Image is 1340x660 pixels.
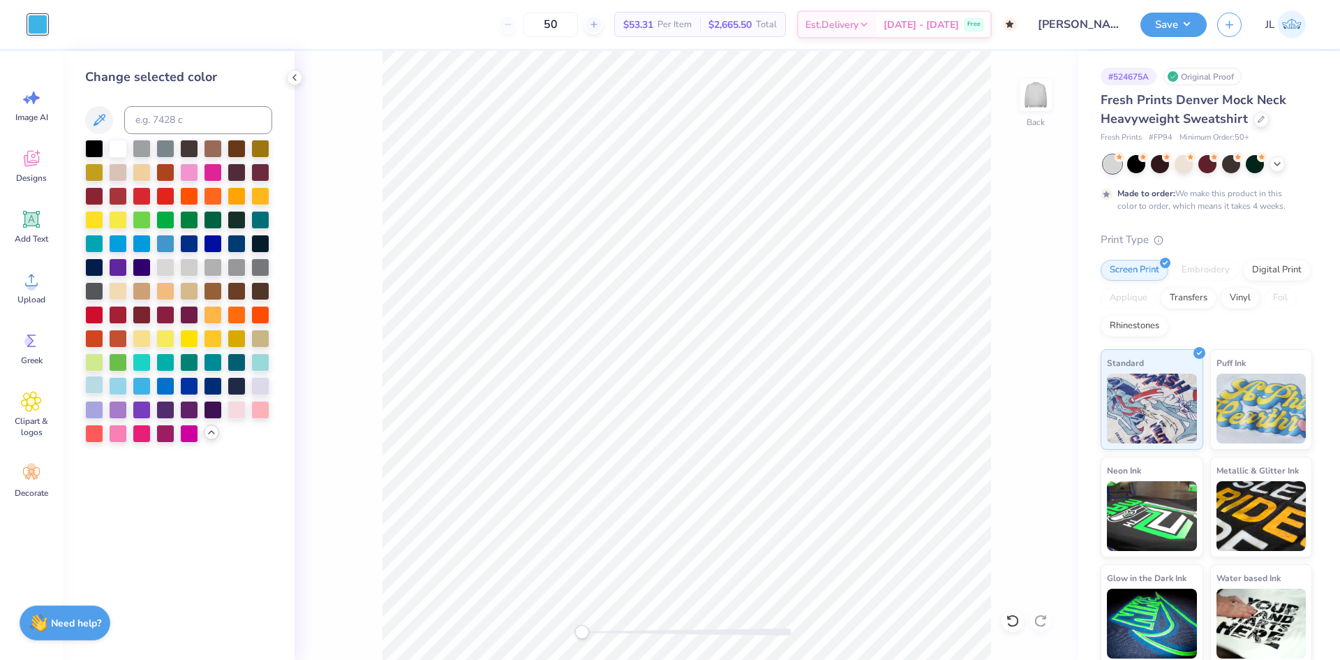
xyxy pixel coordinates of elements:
div: Screen Print [1101,260,1168,281]
div: # 524675A [1101,68,1156,85]
span: Designs [16,173,47,184]
img: Back [1022,81,1050,109]
img: Jairo Laqui [1278,10,1306,38]
div: We make this product in this color to order, which means it takes 4 weeks. [1117,187,1289,212]
input: e.g. 7428 c [124,106,272,134]
span: Glow in the Dark Ink [1107,571,1186,585]
span: Est. Delivery [805,17,858,32]
span: Puff Ink [1216,355,1246,370]
img: Metallic & Glitter Ink [1216,481,1306,551]
div: Rhinestones [1101,316,1168,337]
span: Water based Ink [1216,571,1281,585]
img: Glow in the Dark Ink [1107,589,1197,659]
span: Minimum Order: 50 + [1179,132,1249,144]
span: Free [967,20,981,29]
span: Fresh Prints [1101,132,1142,144]
input: Untitled Design [1027,10,1130,38]
div: Transfers [1161,288,1216,309]
strong: Made to order: [1117,188,1175,199]
button: Save [1140,13,1207,37]
span: Standard [1107,355,1144,370]
strong: Need help? [51,617,101,630]
span: Clipart & logos [8,416,54,438]
span: Neon Ink [1107,463,1141,478]
span: Image AI [15,112,48,123]
img: Standard [1107,374,1197,443]
span: Decorate [15,487,48,499]
a: JL [1259,10,1312,38]
span: Total [756,17,777,32]
div: Back [1027,116,1045,129]
div: Accessibility label [575,625,589,639]
div: Embroidery [1172,260,1239,281]
span: Metallic & Glitter Ink [1216,463,1299,478]
span: JL [1265,17,1274,33]
span: Add Text [15,233,48,244]
div: Digital Print [1243,260,1311,281]
span: Per Item [657,17,692,32]
div: Foil [1264,288,1297,309]
img: Neon Ink [1107,481,1197,551]
span: Greek [21,355,43,366]
div: Vinyl [1221,288,1260,309]
span: Upload [17,294,45,305]
span: Fresh Prints Denver Mock Neck Heavyweight Sweatshirt [1101,91,1286,127]
img: Puff Ink [1216,374,1306,443]
span: # FP94 [1149,132,1172,144]
div: Change selected color [85,68,272,87]
span: $53.31 [623,17,653,32]
div: Print Type [1101,232,1312,248]
span: $2,665.50 [708,17,752,32]
img: Water based Ink [1216,589,1306,659]
input: – – [523,12,578,37]
span: [DATE] - [DATE] [884,17,959,32]
div: Original Proof [1163,68,1242,85]
div: Applique [1101,288,1156,309]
